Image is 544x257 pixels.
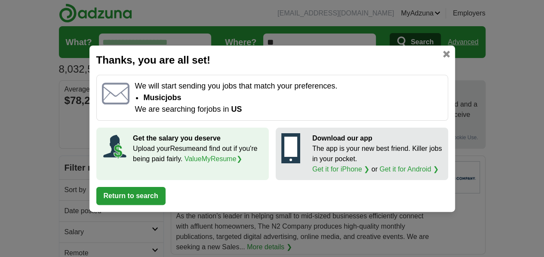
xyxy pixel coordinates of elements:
[133,133,263,144] p: Get the salary you deserve
[184,155,242,162] a: ValueMyResume❯
[96,52,448,68] h2: Thanks, you are all set!
[133,144,263,164] p: Upload your Resume and find out if you're being paid fairly.
[135,80,442,92] p: We will start sending you jobs that match your preferences.
[135,104,442,115] p: We are searching for jobs in
[231,105,242,113] span: US
[96,187,166,205] button: Return to search
[312,144,443,174] p: The app is your new best friend. Killer jobs in your pocket. or
[312,165,369,173] a: Get it for iPhone ❯
[379,165,439,173] a: Get it for Android ❯
[312,133,443,144] p: Download our app
[143,92,442,104] li: Music jobs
